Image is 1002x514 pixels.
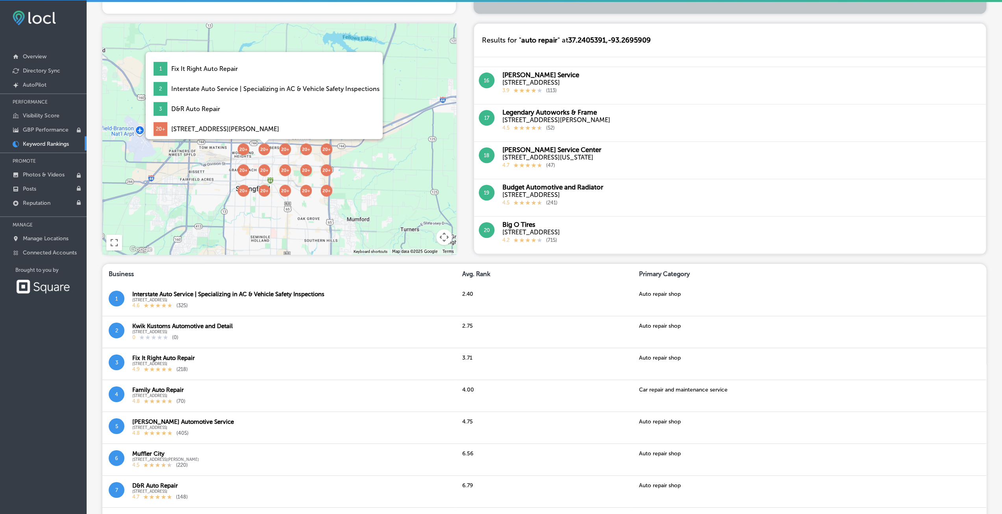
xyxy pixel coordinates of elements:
[109,386,124,402] button: 4
[132,425,234,430] div: [STREET_ADDRESS]
[106,235,122,251] button: Toggle fullscreen view
[513,161,542,169] div: 4.7 Stars
[144,302,172,310] div: 4.6 Stars
[502,154,601,161] div: [STREET_ADDRESS][US_STATE]
[436,229,452,245] button: Map camera controls
[109,482,124,498] button: 7
[109,418,124,434] button: 5
[546,87,557,95] p: ( 113 )
[502,191,603,199] div: [STREET_ADDRESS]
[132,462,139,469] p: 4.5
[633,284,986,316] div: Auto repair shop
[171,85,380,93] div: Interstate Auto Service | Specializing in AC & Vehicle Safety Inspections
[171,125,279,133] div: [STREET_ADDRESS][PERSON_NAME]
[23,53,46,60] p: Overview
[132,386,185,393] div: Family Auto Repair
[176,462,188,469] p: ( 220 )
[502,146,601,154] div: [PERSON_NAME] Service Center
[521,36,557,45] span: auto repair
[15,267,87,273] p: Brought to you by
[23,126,69,133] p: GBP Performance
[132,362,195,366] div: [STREET_ADDRESS]
[23,82,46,88] p: AutoPilot
[132,393,185,398] div: [STREET_ADDRESS]
[128,244,154,254] img: Google
[171,105,220,113] div: D&R Auto Repair
[132,457,199,462] div: [STREET_ADDRESS][PERSON_NAME]
[633,380,986,412] div: Car repair and maintenance service
[15,279,70,294] img: Square
[479,147,495,163] button: 18
[128,244,154,254] a: Open this area in Google Maps (opens a new window)
[132,450,199,457] div: Muffler City
[23,235,69,242] p: Manage Locations
[176,302,188,310] p: ( 325 )
[633,443,986,475] div: Auto repair shop
[132,489,188,494] div: [STREET_ADDRESS]
[456,284,633,316] div: 2.40
[502,87,509,95] p: 3.9
[456,316,633,348] div: 2.75
[354,249,387,254] button: Keyboard shortcuts
[23,112,59,119] p: Visibility Score
[102,264,456,284] div: Business
[109,450,124,466] button: 6
[144,398,172,405] div: 4.8 Stars
[502,228,560,236] div: [STREET_ADDRESS]
[23,200,50,206] p: Reputation
[154,82,167,96] div: 2
[176,430,189,437] p: ( 405 )
[479,185,495,200] button: 19
[502,183,603,191] div: Budget Automotive and Radiator
[132,291,324,298] div: Interstate Auto Service | Specializing in AC & Vehicle Safety Inspections
[546,125,555,132] p: ( 52 )
[633,475,986,507] div: Auto repair shop
[513,86,542,95] div: 3.9 Stars
[132,354,195,362] div: Fix It Right Auto Repair
[502,200,509,207] p: 4.5
[456,475,633,507] div: 6.79
[154,62,167,76] div: 1
[546,162,555,169] p: ( 47 )
[568,36,651,45] span: 37.2405391 , -93.2695909
[513,124,542,132] div: 4.5 Stars
[502,162,509,169] p: 4.7
[443,249,454,254] a: Terms (opens in new tab)
[139,334,168,341] div: 0 Stars
[13,11,56,25] img: fda3e92497d09a02dc62c9cd864e3231.png
[633,348,986,380] div: Auto repair shop
[132,330,233,334] div: [STREET_ADDRESS]
[474,24,659,57] div: Results for " " at
[176,398,185,405] p: ( 70 )
[479,222,495,238] button: 20
[513,199,542,207] div: 4.5 Stars
[456,380,633,412] div: 4.00
[143,494,172,501] div: 4.7 Stars
[154,102,167,116] div: 3
[633,412,986,443] div: Auto repair shop
[502,79,579,86] div: [STREET_ADDRESS]
[23,186,36,192] p: Posts
[546,237,557,244] p: ( 715 )
[502,116,610,124] div: [STREET_ADDRESS][PERSON_NAME]
[132,334,135,341] p: 0
[132,298,324,302] div: [STREET_ADDRESS]
[502,125,509,132] p: 4.5
[176,366,188,373] p: ( 218 )
[172,334,178,341] p: ( 0 )
[144,366,172,373] div: 4.9 Stars
[132,482,188,489] div: D&R Auto Repair
[132,366,140,373] p: 4.9
[633,264,986,284] div: Primary Category
[23,67,60,74] p: Directory Sync
[456,264,633,284] div: Avg. Rank
[479,72,495,88] button: 16
[132,302,140,310] p: 4.6
[479,110,495,126] button: 17
[132,418,234,425] div: [PERSON_NAME] Automotive Service
[502,71,579,79] div: [PERSON_NAME] Service
[109,291,124,306] button: 1
[23,141,69,147] p: Keyword Rankings
[456,443,633,475] div: 6.56
[143,462,172,469] div: 4.5 Stars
